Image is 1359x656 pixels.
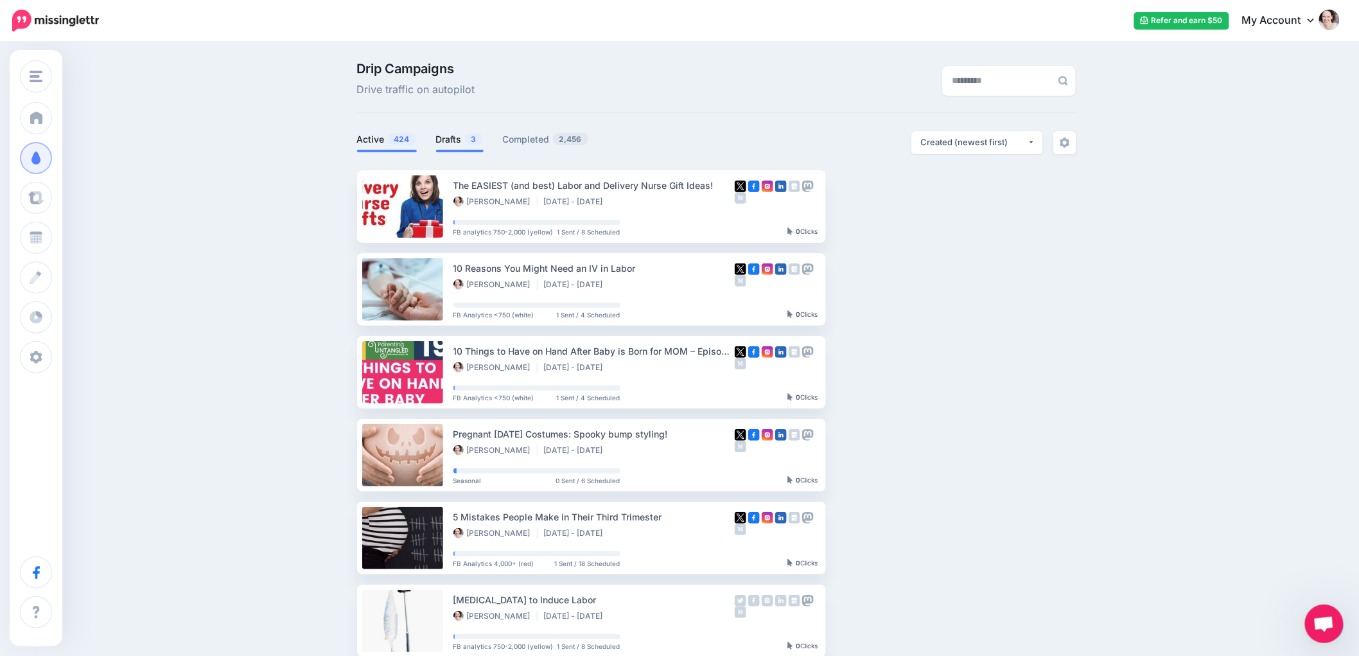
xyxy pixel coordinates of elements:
[802,263,814,275] img: mastodon-grey-square.png
[436,132,484,147] a: Drafts3
[453,344,735,359] div: 10 Things to Have on Hand After Baby is Born for MOM – Episode 198
[1229,5,1340,37] a: My Account
[762,263,773,275] img: instagram-square.png
[789,429,800,441] img: google_business-grey-square.png
[789,181,800,192] img: google_business-grey-square.png
[735,595,746,607] img: twitter-grey-square.png
[544,611,609,621] li: [DATE] - [DATE]
[453,362,538,373] li: [PERSON_NAME]
[762,429,773,441] img: instagram-square.png
[789,595,800,607] img: google_business-grey-square.png
[921,136,1028,148] div: Created (newest first)
[357,62,475,75] span: Drip Campaigns
[775,429,787,441] img: linkedin-square.png
[735,346,746,358] img: twitter-square.png
[1060,137,1070,148] img: settings-grey.png
[555,560,620,567] span: 1 Sent / 18 Scheduled
[12,10,99,31] img: Missinglettr
[1058,76,1068,85] img: search-grey-6.png
[787,643,818,650] div: Clicks
[787,559,793,567] img: pointer-grey-darker.png
[748,181,760,192] img: facebook-square.png
[796,310,801,318] b: 0
[453,560,534,567] span: FB Analytics 4,000+ (red)
[775,595,787,607] img: linkedin-grey-square.png
[453,611,538,621] li: [PERSON_NAME]
[453,261,735,276] div: 10 Reasons You Might Need an IV in Labor
[735,429,746,441] img: twitter-square.png
[357,82,475,98] span: Drive traffic on autopilot
[735,524,746,535] img: medium-grey-square.png
[787,228,818,236] div: Clicks
[465,133,483,145] span: 3
[357,132,417,147] a: Active424
[453,229,554,235] span: FB analytics 750-2,000 (yellow)
[735,181,746,192] img: twitter-square.png
[796,227,801,235] b: 0
[1134,12,1229,30] a: Refer and earn $50
[544,528,609,538] li: [DATE] - [DATE]
[775,346,787,358] img: linkedin-square.png
[796,393,801,401] b: 0
[748,512,760,524] img: facebook-square.png
[775,263,787,275] img: linkedin-square.png
[557,394,620,401] span: 1 Sent / 4 Scheduled
[789,263,800,275] img: google_business-grey-square.png
[787,642,793,650] img: pointer-grey-darker.png
[553,133,588,145] span: 2,456
[787,477,818,484] div: Clicks
[735,441,746,452] img: medium-grey-square.png
[802,595,814,607] img: mastodon-grey-square.png
[544,279,609,290] li: [DATE] - [DATE]
[748,346,760,358] img: facebook-square.png
[787,393,793,401] img: pointer-grey-darker.png
[453,394,534,401] span: FB Analytics <750 (white)
[762,346,773,358] img: instagram-square.png
[789,346,800,358] img: google_business-grey-square.png
[787,476,793,484] img: pointer-grey-darker.png
[453,197,538,207] li: [PERSON_NAME]
[802,181,814,192] img: mastodon-grey-square.png
[775,181,787,192] img: linkedin-square.png
[453,427,735,441] div: Pregnant [DATE] Costumes: Spooky bump styling!
[557,229,620,235] span: 1 Sent / 8 Scheduled
[748,595,760,607] img: facebook-grey-square.png
[30,71,42,82] img: menu.png
[735,192,746,204] img: medium-grey-square.png
[796,476,801,484] b: 0
[787,311,818,319] div: Clicks
[453,528,538,538] li: [PERSON_NAME]
[787,560,818,567] div: Clicks
[735,358,746,369] img: medium-grey-square.png
[735,263,746,275] img: twitter-square.png
[735,512,746,524] img: twitter-square.png
[762,181,773,192] img: instagram-square.png
[787,227,793,235] img: pointer-grey-darker.png
[557,312,620,318] span: 1 Sent / 4 Scheduled
[735,607,746,618] img: medium-grey-square.png
[748,429,760,441] img: facebook-square.png
[453,477,482,484] span: Seasonal
[748,263,760,275] img: facebook-square.png
[388,133,416,145] span: 424
[453,643,554,650] span: FB analytics 750-2,000 (yellow)
[796,559,801,567] b: 0
[544,362,609,373] li: [DATE] - [DATE]
[802,429,814,441] img: mastodon-grey-square.png
[557,643,620,650] span: 1 Sent / 8 Scheduled
[802,512,814,524] img: mastodon-grey-square.png
[762,512,773,524] img: instagram-square.png
[453,312,534,318] span: FB Analytics <750 (white)
[453,445,538,456] li: [PERSON_NAME]
[789,512,800,524] img: google_business-grey-square.png
[775,512,787,524] img: linkedin-square.png
[453,178,735,193] div: The EASIEST (and best) Labor and Delivery Nurse Gift Ideas!
[735,275,746,287] img: medium-grey-square.png
[787,394,818,402] div: Clicks
[802,346,814,358] img: mastodon-grey-square.png
[544,445,609,456] li: [DATE] - [DATE]
[787,310,793,318] img: pointer-grey-darker.png
[544,197,609,207] li: [DATE] - [DATE]
[1305,605,1344,643] div: Open chat
[503,132,589,147] a: Completed2,456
